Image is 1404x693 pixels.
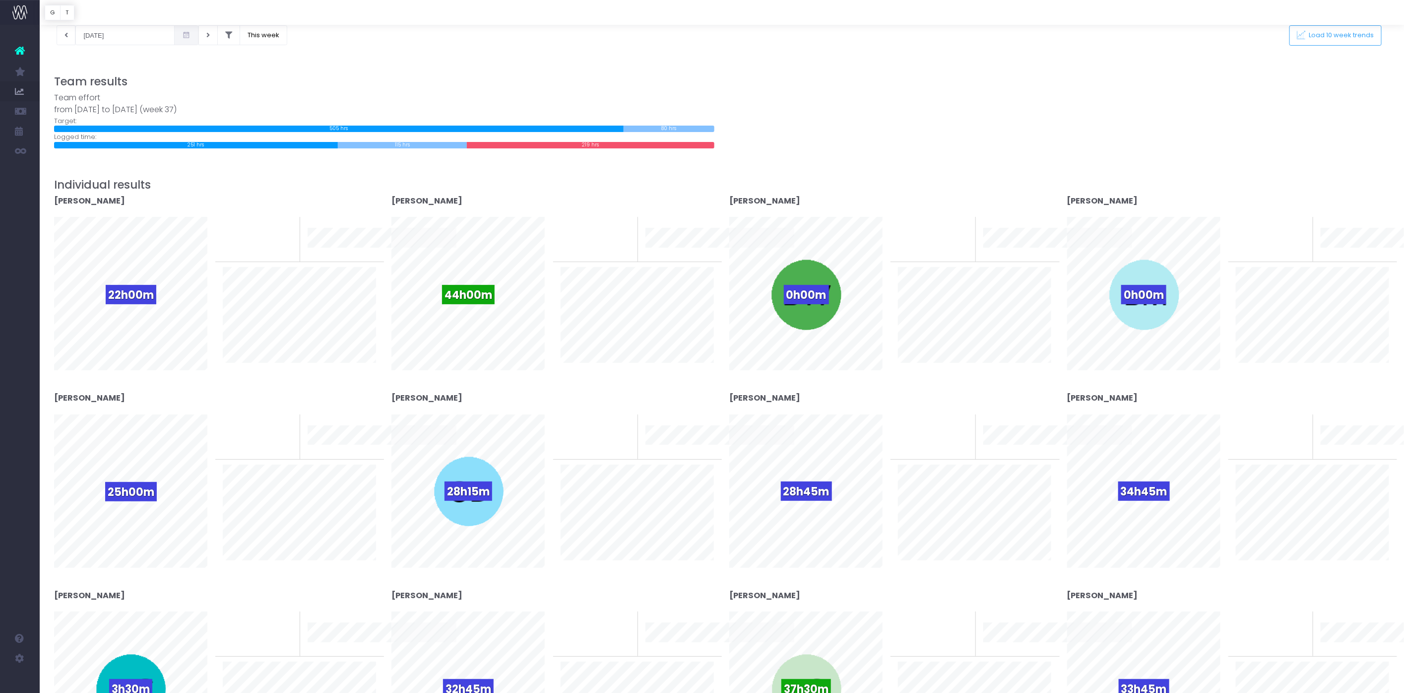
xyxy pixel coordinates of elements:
button: Load 10 week trends [1289,25,1382,46]
span: To last week [898,622,939,631]
span: 28h15m [445,482,492,501]
span: 0h00m [1121,285,1166,304]
span: 10 week trend [308,250,352,260]
button: G [45,5,61,20]
h3: Individual results [54,178,1390,192]
span: 10 week trend [1321,448,1365,458]
div: 80 hrs [624,126,714,132]
span: To last week [1236,424,1276,434]
span: 10 week trend [308,448,352,458]
span: 10 week trend [308,645,352,655]
span: To last week [223,226,263,236]
span: 0% [952,612,968,628]
span: 10 week trend [645,250,690,260]
span: 0% [952,217,968,233]
span: 44h00m [442,285,495,304]
strong: [PERSON_NAME] [729,195,800,207]
span: To last week [1236,226,1276,236]
span: 10 week trend [983,250,1028,260]
span: 0% [1289,217,1305,233]
strong: [PERSON_NAME] [1067,195,1138,207]
span: 10 week trend [1321,250,1365,260]
span: To last week [561,622,601,631]
span: 22h00m [106,285,156,304]
div: Vertical button group [45,5,74,20]
div: 219 hrs [467,142,714,148]
strong: [PERSON_NAME] [54,195,125,207]
span: Load 10 week trends [1306,31,1374,40]
button: T [60,5,74,20]
span: To last week [898,424,939,434]
span: 28h45m [781,482,832,501]
span: To last week [898,226,939,236]
span: 10 week trend [983,645,1028,655]
div: 251 hrs [54,142,338,148]
span: 34h45m [1118,482,1170,501]
strong: [PERSON_NAME] [1067,392,1138,404]
span: To last week [561,424,601,434]
div: Target: Logged time: [47,92,722,148]
strong: [PERSON_NAME] [391,590,462,601]
span: 10 week trend [645,448,690,458]
div: 505 hrs [54,126,624,132]
span: 0% [952,415,968,431]
span: To last week [561,226,601,236]
h3: Team results [54,75,1390,88]
strong: [PERSON_NAME] [391,195,462,207]
span: 0% [614,217,630,233]
strong: [PERSON_NAME] [54,590,125,601]
span: 10 week trend [983,448,1028,458]
span: 0% [614,612,630,628]
div: 115 hrs [338,142,467,148]
span: 0% [1289,415,1305,431]
span: 0% [276,612,292,628]
span: 0h00m [784,285,829,304]
div: Team effort from [DATE] to [DATE] (week 37) [54,92,714,116]
span: 10 week trend [1321,645,1365,655]
span: To last week [223,622,263,631]
span: 0% [614,415,630,431]
strong: [PERSON_NAME] [1067,590,1138,601]
span: 0% [1289,612,1305,628]
img: images/default_profile_image.png [12,673,27,688]
span: 25h00m [105,482,157,501]
strong: [PERSON_NAME] [729,392,800,404]
strong: [PERSON_NAME] [54,392,125,404]
button: This week [240,25,287,45]
span: 0% [276,217,292,233]
strong: [PERSON_NAME] [391,392,462,404]
span: 10 week trend [645,645,690,655]
span: To last week [1236,622,1276,631]
span: 0% [276,415,292,431]
span: To last week [223,424,263,434]
strong: [PERSON_NAME] [729,590,800,601]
